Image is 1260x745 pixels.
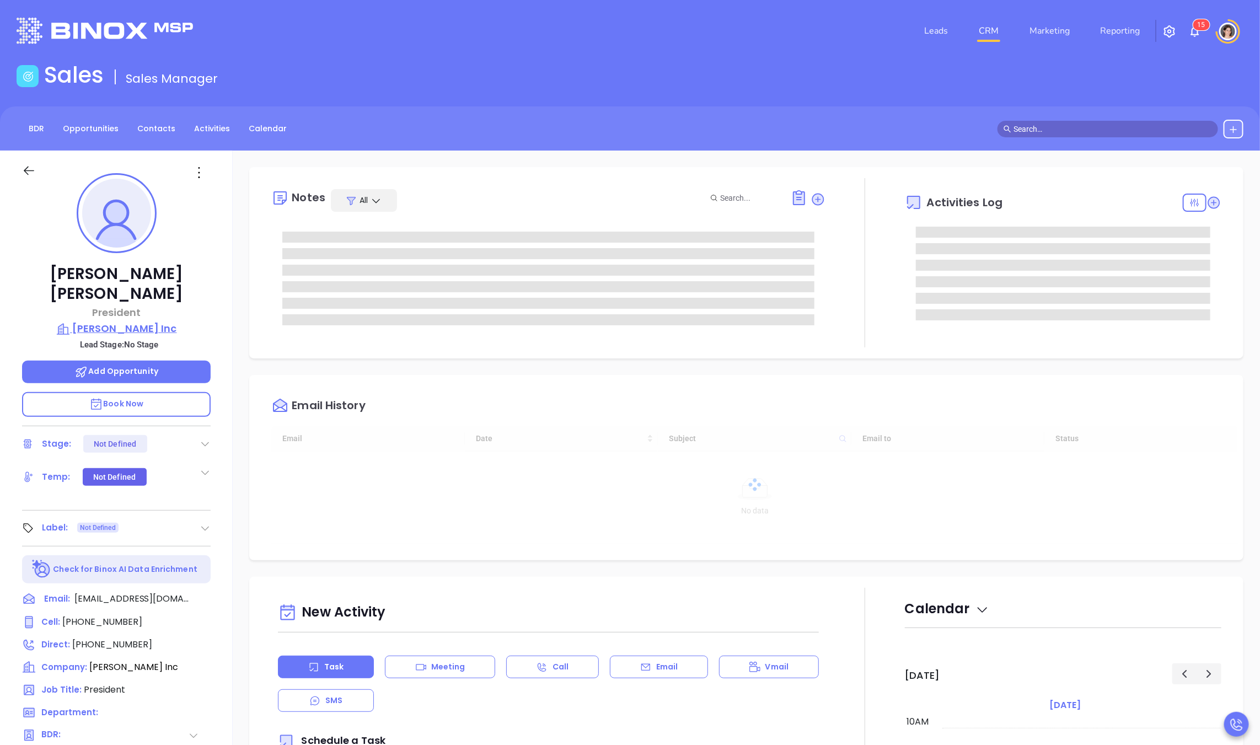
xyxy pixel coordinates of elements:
[72,638,152,651] span: [PHONE_NUMBER]
[42,469,71,485] div: Temp:
[920,20,952,42] a: Leads
[1025,20,1074,42] a: Marketing
[324,661,344,673] p: Task
[905,669,940,682] h2: [DATE]
[53,564,197,575] p: Check for Binox AI Data Enrichment
[62,615,142,628] span: [PHONE_NUMBER]
[1096,20,1145,42] a: Reporting
[242,120,293,138] a: Calendar
[41,706,98,718] span: Department:
[32,560,51,579] img: Ai-Enrich-DaqCidB-.svg
[22,120,51,138] a: BDR
[974,20,1003,42] a: CRM
[1202,21,1205,29] span: 5
[1198,21,1202,29] span: 1
[360,195,368,206] span: All
[42,519,68,536] div: Label:
[84,683,125,696] span: President
[292,192,325,203] div: Notes
[1172,663,1197,684] button: Previous day
[41,616,60,628] span: Cell :
[292,400,365,415] div: Email History
[1004,125,1011,133] span: search
[89,661,178,673] span: [PERSON_NAME] Inc
[720,192,779,204] input: Search...
[28,337,211,352] p: Lead Stage: No Stage
[187,120,237,138] a: Activities
[1047,698,1083,713] a: [DATE]
[1193,19,1210,30] sup: 15
[553,661,569,673] p: Call
[905,715,931,728] div: 10am
[89,398,143,409] span: Book Now
[656,661,678,673] p: Email
[41,639,70,650] span: Direct :
[74,366,158,377] span: Add Opportunity
[1163,25,1176,38] img: iconSetting
[325,695,342,706] p: SMS
[1197,663,1221,684] button: Next day
[41,684,82,695] span: Job Title:
[278,599,819,627] div: New Activity
[74,592,190,605] span: [EMAIL_ADDRESS][DOMAIN_NAME]
[82,179,151,248] img: profile-user
[131,120,182,138] a: Contacts
[41,661,87,673] span: Company:
[431,661,465,673] p: Meeting
[927,197,1002,208] span: Activities Log
[44,592,70,607] span: Email:
[1188,25,1202,38] img: iconNotification
[22,264,211,304] p: [PERSON_NAME] [PERSON_NAME]
[1014,123,1212,135] input: Search…
[126,70,218,87] span: Sales Manager
[22,305,211,320] p: President
[42,436,72,452] div: Stage:
[80,522,116,534] span: Not Defined
[94,435,136,453] div: Not Defined
[56,120,125,138] a: Opportunities
[22,321,211,336] a: [PERSON_NAME] Inc
[765,661,789,673] p: Vmail
[17,18,193,44] img: logo
[905,599,989,618] span: Calendar
[44,62,104,88] h1: Sales
[41,728,99,742] span: BDR:
[93,468,136,486] div: Not Defined
[1219,23,1237,40] img: user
